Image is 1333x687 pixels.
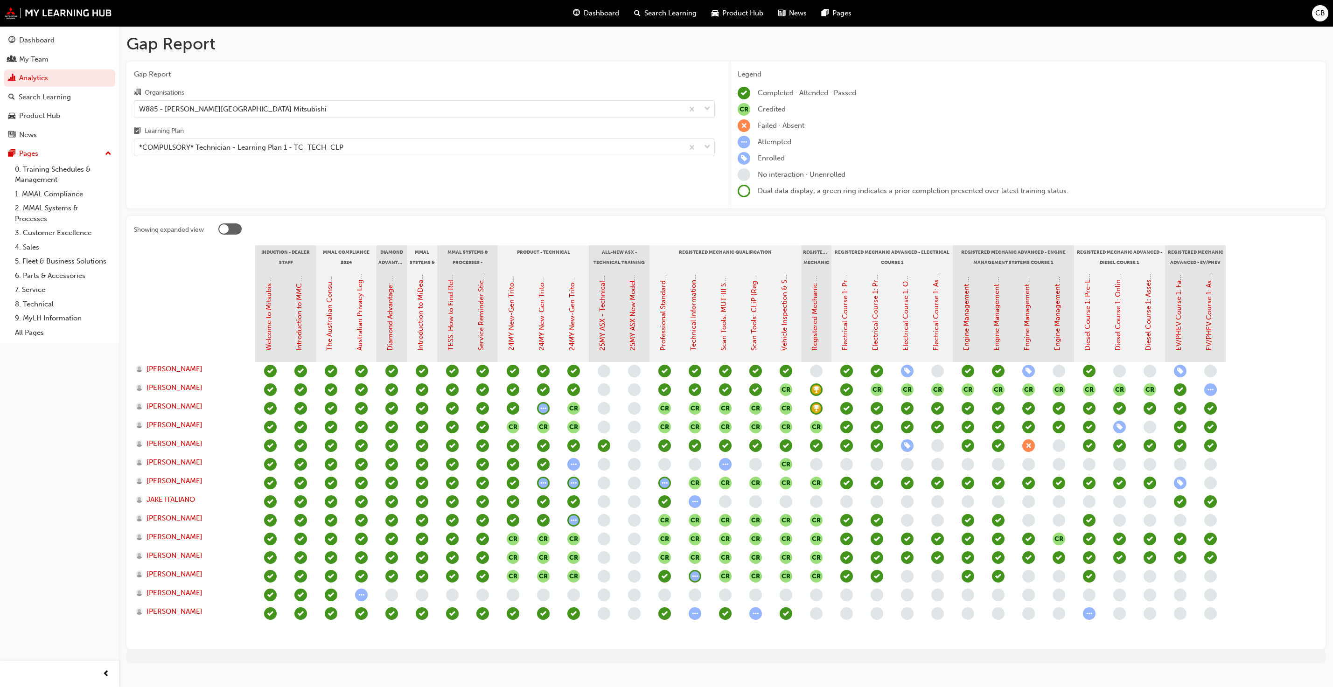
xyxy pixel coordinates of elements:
[8,112,15,120] span: car-icon
[689,383,701,396] span: learningRecordVerb_PASS-icon
[749,477,762,489] button: null-icon
[1144,383,1156,396] span: null-icon
[719,514,732,527] span: null-icon
[145,88,184,97] div: Organisations
[810,514,823,527] button: null-icon
[704,103,711,115] span: down-icon
[749,402,762,415] button: null-icon
[780,421,792,433] button: null-icon
[147,364,202,375] span: [PERSON_NAME]
[689,533,701,545] span: null-icon
[147,588,202,598] span: [PERSON_NAME]
[136,476,246,486] a: [PERSON_NAME]
[136,569,246,580] a: [PERSON_NAME]
[749,533,762,545] span: null-icon
[871,383,883,396] button: null-icon
[567,570,580,583] button: null-icon
[507,533,519,545] button: null-icon
[992,383,1005,396] span: null-icon
[689,402,701,415] button: null-icon
[778,7,785,19] span: news-icon
[567,551,580,564] button: null-icon
[719,570,732,583] button: null-icon
[719,402,732,415] span: null-icon
[567,533,580,545] span: null-icon
[136,382,246,393] a: [PERSON_NAME]
[758,170,845,179] span: No interaction · Unenrolled
[901,365,914,377] span: learningRecordVerb_ENROLL-icon
[901,383,914,396] button: null-icon
[738,136,750,148] span: learningRecordVerb_ATTEMPT-icon
[136,513,246,524] a: [PERSON_NAME]
[689,514,701,527] span: null-icon
[573,7,580,19] span: guage-icon
[749,570,762,583] button: null-icon
[658,421,671,433] button: null-icon
[628,365,641,377] span: learningRecordVerb_NONE-icon
[11,240,115,255] a: 4. Sales
[992,365,1005,377] span: learningRecordVerb_PASS-icon
[255,245,316,269] div: Induction - Dealer Staff
[627,4,704,23] a: search-iconSearch Learning
[1312,5,1328,21] button: CB
[264,383,277,396] span: learningRecordVerb_COMPLETE-icon
[567,383,580,396] span: learningRecordVerb_COMPLETE-icon
[477,267,485,351] a: Service Reminder Stickers
[749,514,762,527] button: null-icon
[780,533,792,545] span: null-icon
[11,162,115,187] a: 0. Training Schedules & Management
[377,245,407,269] div: Diamond Advantage - Fundamentals
[749,421,762,433] button: null-icon
[136,457,246,468] a: [PERSON_NAME]
[5,7,112,19] a: mmal
[749,551,762,564] span: null-icon
[11,226,115,240] a: 3. Customer Excellence
[658,551,671,564] span: null-icon
[758,187,1068,195] span: Dual data display; a green ring indicates a prior completion presented over latest training status.
[780,514,792,527] button: null-icon
[147,550,202,561] span: [PERSON_NAME]
[780,570,792,583] button: null-icon
[801,245,831,269] div: Registered Mechanic Status
[1083,383,1096,396] span: null-icon
[416,365,428,377] span: learningRecordVerb_PASS-icon
[19,92,71,103] div: Search Learning
[507,421,519,433] button: null-icon
[780,477,792,489] button: null-icon
[719,477,732,489] button: null-icon
[1053,383,1065,396] button: null-icon
[689,365,701,377] span: learningRecordVerb_PASS-icon
[719,421,732,433] span: null-icon
[147,382,202,393] span: [PERSON_NAME]
[567,365,580,377] span: learningRecordVerb_COMPLETE-icon
[537,365,550,377] span: learningRecordVerb_COMPLETE-icon
[810,365,823,377] span: learningRecordVerb_NONE-icon
[810,551,823,564] button: null-icon
[537,551,550,564] button: null-icon
[758,138,791,146] span: Attempted
[19,54,49,65] div: My Team
[738,119,750,132] span: learningRecordVerb_FAIL-icon
[810,421,823,433] span: null-icon
[1315,8,1325,19] span: CB
[780,458,792,471] button: null-icon
[719,365,732,377] span: learningRecordVerb_PASS-icon
[4,69,115,87] a: Analytics
[598,383,610,396] span: learningRecordVerb_NONE-icon
[931,365,944,377] span: learningRecordVerb_NONE-icon
[771,4,814,23] a: news-iconNews
[446,383,459,396] span: learningRecordVerb_COMPLETE-icon
[316,245,377,269] div: MMAL Compliance 2024
[136,420,246,430] a: [PERSON_NAME]
[136,606,246,617] a: [PERSON_NAME]
[4,145,115,162] button: Pages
